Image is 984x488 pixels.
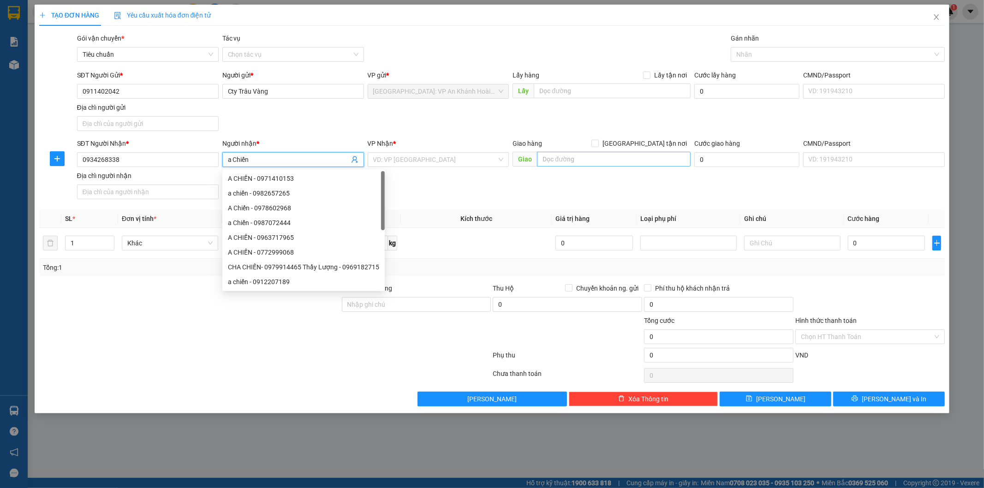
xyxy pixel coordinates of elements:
[65,4,186,17] strong: PHIẾU DÁN LÊN HÀNG
[77,70,219,80] div: SĐT Người Gửi
[77,102,219,113] div: Địa chỉ người gửi
[73,31,184,48] span: CÔNG TY TNHH CHUYỂN PHÁT NHANH BẢO AN
[228,188,379,198] div: a chiến - 0982657265
[467,394,517,404] span: [PERSON_NAME]
[803,70,945,80] div: CMND/Passport
[740,210,844,228] th: Ghi chú
[795,351,808,359] span: VND
[368,70,509,80] div: VP gửi
[555,236,633,250] input: 0
[513,140,542,147] span: Giao hàng
[77,171,219,181] div: Địa chỉ người nhận
[342,285,393,292] label: Ghi chú đơn hàng
[932,236,941,250] button: plus
[77,138,219,149] div: SĐT Người Nhận
[492,369,644,385] div: Chưa thanh toán
[228,277,379,287] div: a chiến - 0912207189
[493,285,514,292] span: Thu Hộ
[77,35,124,42] span: Gói vận chuyển
[720,392,831,406] button: save[PERSON_NAME]
[694,140,740,147] label: Cước giao hàng
[651,283,734,293] span: Phí thu hộ khách nhận trả
[228,232,379,243] div: A CHIẾN - 0963717965
[222,186,385,201] div: a chiến - 0982657265
[513,83,534,98] span: Lấy
[43,236,58,250] button: delete
[222,35,241,42] label: Tác vụ
[222,201,385,215] div: A Chiến - 0978602968
[39,12,99,19] span: TẠO ĐƠN HÀNG
[25,31,49,39] strong: CSKH:
[222,215,385,230] div: a Chiến - 0987072444
[4,31,70,48] span: [PHONE_NUMBER]
[862,394,926,404] span: [PERSON_NAME] và In
[351,156,358,163] span: user-add
[388,236,397,250] span: kg
[50,155,64,162] span: plus
[569,392,718,406] button: deleteXóa Thông tin
[417,392,567,406] button: [PERSON_NAME]
[933,13,940,21] span: close
[114,12,211,19] span: Yêu cầu xuất hóa đơn điện tử
[637,210,740,228] th: Loại phụ phí
[43,262,380,273] div: Tổng: 1
[368,140,394,147] span: VP Nhận
[694,152,799,167] input: Cước giao hàng
[460,215,492,222] span: Kích thước
[852,395,858,403] span: printer
[924,5,949,30] button: Close
[599,138,691,149] span: [GEOGRAPHIC_DATA] tận nơi
[513,152,537,167] span: Giao
[650,70,691,80] span: Lấy tận nơi
[77,184,219,199] input: Địa chỉ của người nhận
[756,394,805,404] span: [PERSON_NAME]
[83,48,213,61] span: Tiêu chuẩn
[222,70,364,80] div: Người gửi
[228,218,379,228] div: a Chiến - 0987072444
[342,297,491,312] input: Ghi chú đơn hàng
[618,395,625,403] span: delete
[833,392,945,406] button: printer[PERSON_NAME] và In
[77,116,219,131] input: Địa chỉ của người gửi
[803,138,945,149] div: CMND/Passport
[228,203,379,213] div: A Chiến - 0978602968
[62,18,190,28] span: Ngày in phiếu: 15:16 ngày
[222,245,385,260] div: A CHIẾN - 0772999068
[555,215,590,222] span: Giá trị hàng
[228,262,379,272] div: CHA CHIẾN- 0979914465 Thầy Lượng - 0969182715
[694,84,799,99] input: Cước lấy hàng
[628,394,668,404] span: Xóa Thông tin
[933,239,941,247] span: plus
[39,12,46,18] span: plus
[228,173,379,184] div: A CHIẾN - 0971410153
[65,215,72,222] span: SL
[373,84,504,98] span: Hà Nội: VP An Khánh Hoài Đức
[222,138,364,149] div: Người nhận
[573,283,642,293] span: Chuyển khoản ng. gửi
[848,215,880,222] span: Cước hàng
[127,236,213,250] span: Khác
[122,215,156,222] span: Đơn vị tính
[222,230,385,245] div: A CHIẾN - 0963717965
[513,71,539,79] span: Lấy hàng
[795,317,857,324] label: Hình thức thanh toán
[492,350,644,366] div: Phụ thu
[746,395,752,403] span: save
[222,260,385,274] div: CHA CHIẾN- 0979914465 Thầy Lượng - 0969182715
[228,247,379,257] div: A CHIẾN - 0772999068
[4,56,143,68] span: Mã đơn: AKHD1410250001
[537,152,691,167] input: Dọc đường
[731,35,759,42] label: Gán nhãn
[694,71,736,79] label: Cước lấy hàng
[644,317,674,324] span: Tổng cước
[222,274,385,289] div: a chiến - 0912207189
[114,12,121,19] img: icon
[222,171,385,186] div: A CHIẾN - 0971410153
[744,236,841,250] input: Ghi Chú
[534,83,691,98] input: Dọc đường
[50,151,65,166] button: plus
